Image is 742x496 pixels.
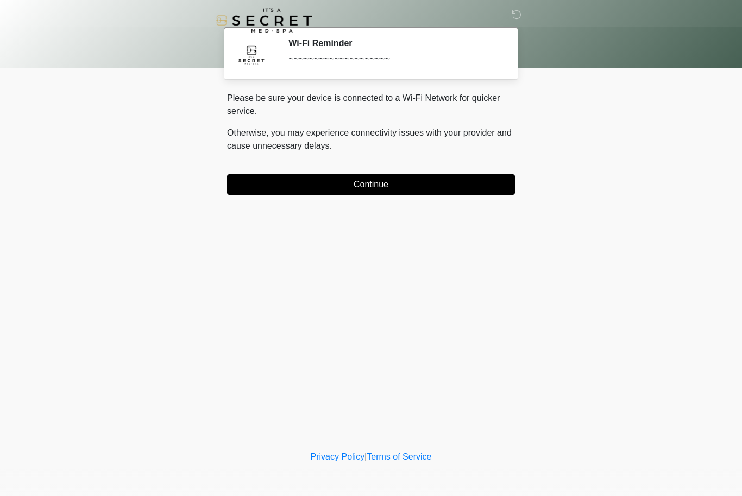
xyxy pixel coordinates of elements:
a: Privacy Policy [311,452,365,461]
img: Agent Avatar [235,38,268,71]
button: Continue [227,174,515,195]
a: Terms of Service [367,452,431,461]
h2: Wi-Fi Reminder [288,38,499,48]
p: Otherwise, you may experience connectivity issues with your provider and cause unnecessary delays [227,126,515,152]
img: It's A Secret Med Spa Logo [216,8,312,33]
a: | [364,452,367,461]
span: . [330,141,332,150]
p: Please be sure your device is connected to a Wi-Fi Network for quicker service. [227,92,515,118]
div: ~~~~~~~~~~~~~~~~~~~~ [288,53,499,66]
